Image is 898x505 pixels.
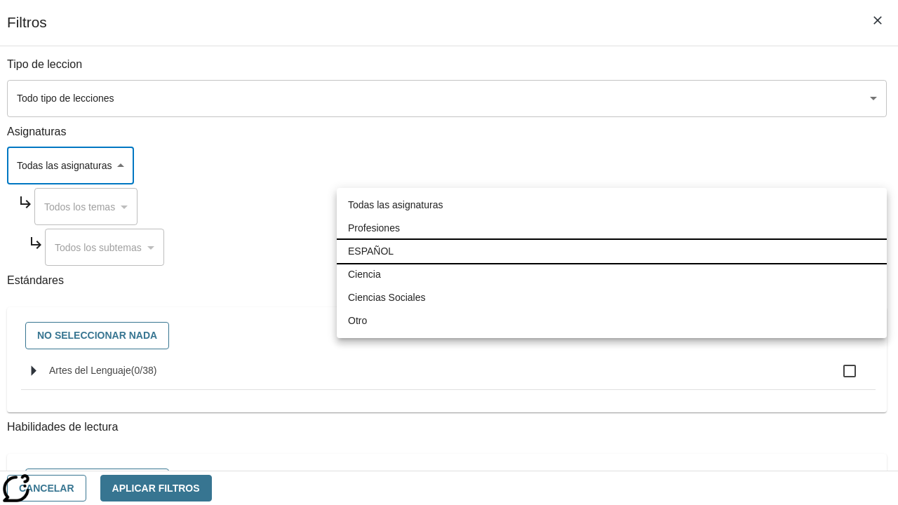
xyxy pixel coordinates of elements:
li: ESPAÑOL [337,240,887,263]
ul: Seleccione una Asignatura [337,188,887,338]
li: Otro [337,309,887,332]
li: Ciencia [337,263,887,286]
li: Todas las asignaturas [337,194,887,217]
li: Profesiones [337,217,887,240]
li: Ciencias Sociales [337,286,887,309]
